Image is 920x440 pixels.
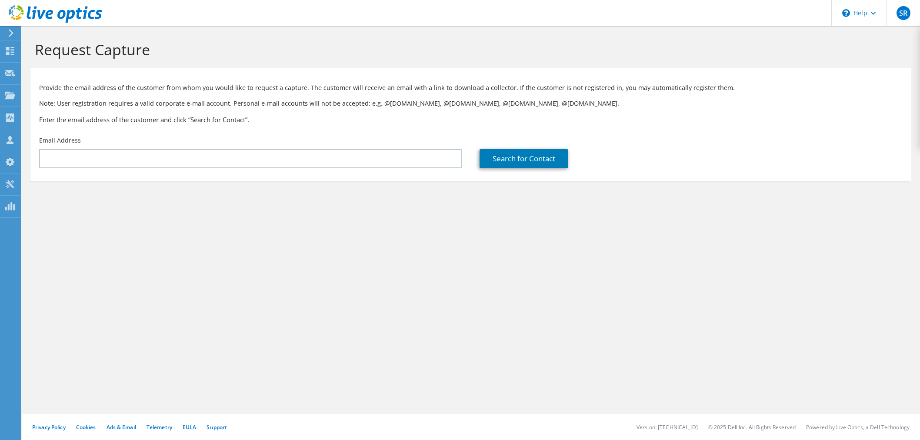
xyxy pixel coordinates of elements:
[207,423,227,431] a: Support
[107,423,136,431] a: Ads & Email
[708,423,796,431] li: © 2025 Dell Inc. All Rights Reserved
[897,6,910,20] span: SR
[76,423,96,431] a: Cookies
[39,83,903,93] p: Provide the email address of the customer from whom you would like to request a capture. The cust...
[480,149,568,168] a: Search for Contact
[35,40,903,59] h1: Request Capture
[147,423,172,431] a: Telemetry
[39,115,903,124] h3: Enter the email address of the customer and click “Search for Contact”.
[39,136,81,145] label: Email Address
[842,9,850,17] svg: \n
[806,423,910,431] li: Powered by Live Optics, a Dell Technology
[637,423,698,431] li: Version: [TECHNICAL_ID]
[183,423,196,431] a: EULA
[39,99,903,108] p: Note: User registration requires a valid corporate e-mail account. Personal e-mail accounts will ...
[32,423,66,431] a: Privacy Policy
